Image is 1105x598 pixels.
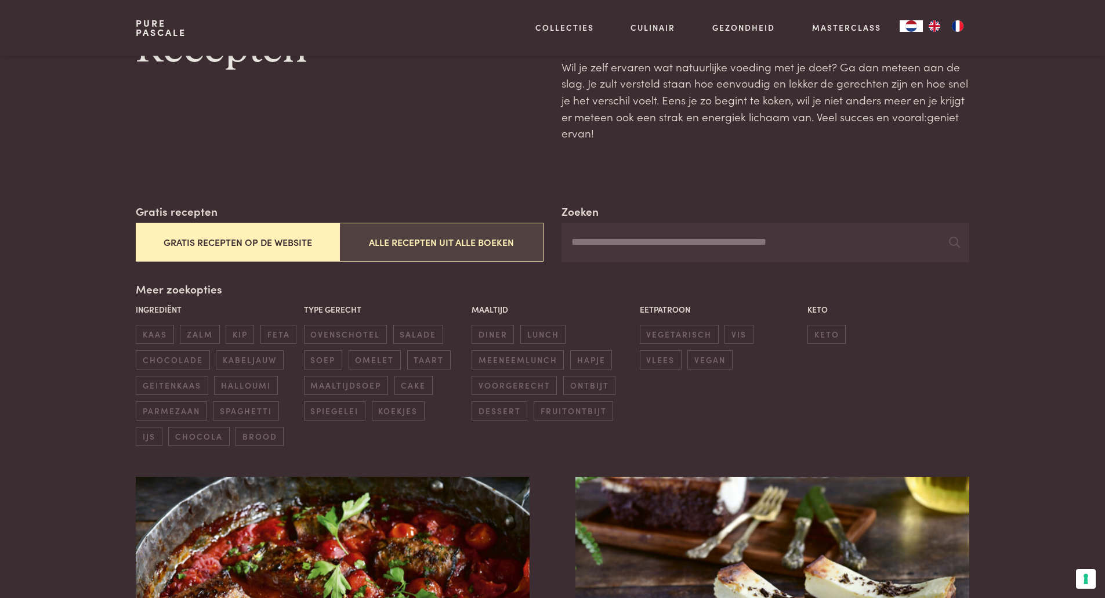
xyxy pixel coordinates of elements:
[900,20,969,32] aside: Language selected: Nederlands
[304,303,466,316] p: Type gerecht
[136,303,298,316] p: Ingrediënt
[136,401,206,421] span: parmezaan
[226,325,254,344] span: kip
[339,223,543,262] button: Alle recepten uit alle boeken
[1076,569,1096,589] button: Uw voorkeuren voor toestemming voor trackingtechnologieën
[812,21,881,34] a: Masterclass
[372,401,425,421] span: koekjes
[136,223,339,262] button: Gratis recepten op de website
[180,325,219,344] span: zalm
[900,20,923,32] div: Language
[260,325,296,344] span: feta
[640,325,719,344] span: vegetarisch
[535,21,594,34] a: Collecties
[168,427,229,446] span: chocola
[136,427,162,446] span: ijs
[472,325,514,344] span: diner
[472,350,564,369] span: meeneemlunch
[900,20,923,32] a: NL
[724,325,753,344] span: vis
[236,427,284,446] span: brood
[923,20,969,32] ul: Language list
[394,376,433,395] span: cake
[640,350,682,369] span: vlees
[393,325,443,344] span: salade
[561,59,969,142] p: Wil je zelf ervaren wat natuurlijke voeding met je doet? Ga dan meteen aan de slag. Je zult verst...
[520,325,566,344] span: lunch
[946,20,969,32] a: FR
[640,303,802,316] p: Eetpatroon
[304,325,387,344] span: ovenschotel
[136,19,186,37] a: PurePascale
[534,401,613,421] span: fruitontbijt
[570,350,612,369] span: hapje
[923,20,946,32] a: EN
[712,21,775,34] a: Gezondheid
[687,350,732,369] span: vegan
[472,376,557,395] span: voorgerecht
[349,350,401,369] span: omelet
[563,376,615,395] span: ontbijt
[136,203,218,220] label: Gratis recepten
[213,401,278,421] span: spaghetti
[136,325,173,344] span: kaas
[807,303,969,316] p: Keto
[304,401,365,421] span: spiegelei
[136,350,209,369] span: chocolade
[136,376,208,395] span: geitenkaas
[216,350,283,369] span: kabeljauw
[407,350,451,369] span: taart
[631,21,675,34] a: Culinair
[214,376,277,395] span: halloumi
[472,401,527,421] span: dessert
[472,303,633,316] p: Maaltijd
[304,350,342,369] span: soep
[304,376,388,395] span: maaltijdsoep
[807,325,846,344] span: keto
[561,203,599,220] label: Zoeken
